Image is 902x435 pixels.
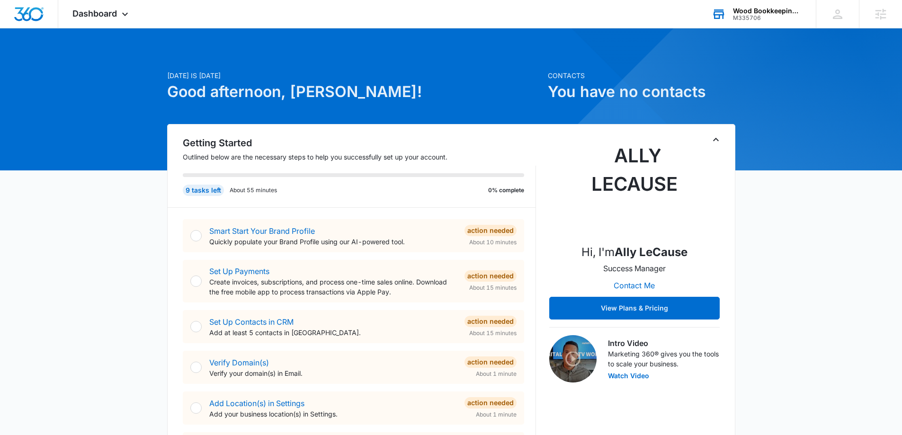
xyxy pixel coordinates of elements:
a: Set Up Contacts in CRM [209,317,294,327]
a: Verify Domain(s) [209,358,269,367]
span: About 1 minute [476,410,517,419]
span: Dashboard [72,9,117,18]
p: 0% complete [488,186,524,195]
strong: Ally LeCause [615,245,688,259]
div: Action Needed [464,225,517,236]
button: Watch Video [608,373,649,379]
div: Action Needed [464,316,517,327]
a: Add Location(s) in Settings [209,399,304,408]
h3: Intro Video [608,337,720,349]
p: Hi, I'm [581,244,688,261]
img: Intro Video [549,335,597,382]
p: Add your business location(s) in Settings. [209,409,457,419]
span: About 15 minutes [469,284,517,292]
p: Success Manager [603,263,666,274]
div: 9 tasks left [183,185,224,196]
p: Add at least 5 contacts in [GEOGRAPHIC_DATA]. [209,328,457,337]
div: account id [733,15,802,21]
button: View Plans & Pricing [549,297,720,320]
h2: Getting Started [183,136,536,150]
h1: Good afternoon, [PERSON_NAME]! [167,80,542,103]
button: Toggle Collapse [710,134,722,145]
a: Smart Start Your Brand Profile [209,226,315,236]
p: Create invoices, subscriptions, and process one-time sales online. Download the free mobile app t... [209,277,457,297]
div: account name [733,7,802,15]
h1: You have no contacts [548,80,735,103]
p: Contacts [548,71,735,80]
div: Action Needed [464,270,517,282]
span: About 10 minutes [469,238,517,247]
p: Outlined below are the necessary steps to help you successfully set up your account. [183,152,536,162]
a: Set Up Payments [209,266,269,276]
p: Verify your domain(s) in Email. [209,368,457,378]
p: About 55 minutes [230,186,277,195]
button: Contact Me [604,274,664,297]
span: About 15 minutes [469,329,517,337]
p: Quickly populate your Brand Profile using our AI-powered tool. [209,237,457,247]
span: About 1 minute [476,370,517,378]
p: [DATE] is [DATE] [167,71,542,80]
img: Ally LeCause [587,142,682,236]
div: Action Needed [464,356,517,368]
p: Marketing 360® gives you the tools to scale your business. [608,349,720,369]
div: Action Needed [464,397,517,408]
